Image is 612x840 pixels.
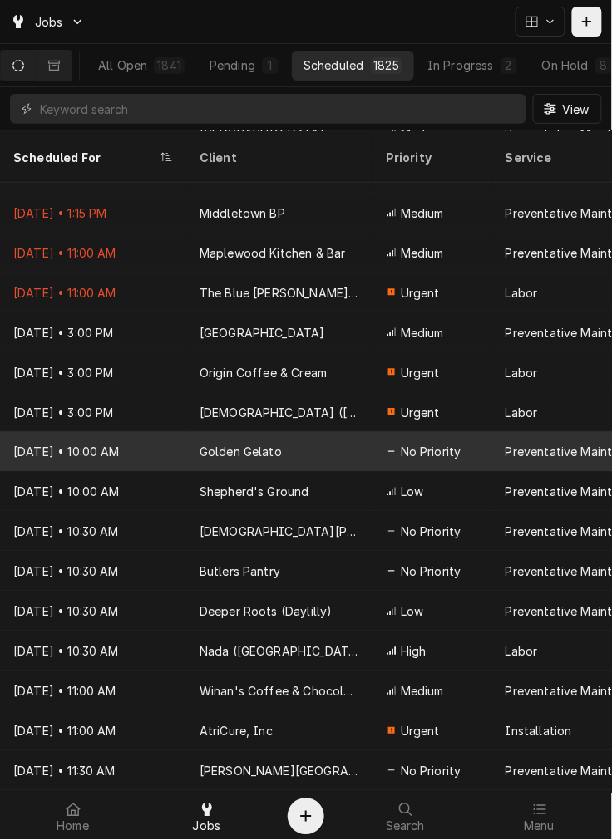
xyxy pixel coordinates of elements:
[304,56,363,74] div: Scheduled
[542,56,589,74] div: On Hold
[504,56,514,74] div: 2
[401,563,461,581] span: No Priority
[35,13,63,31] span: Jobs
[200,324,325,341] div: [GEOGRAPHIC_DATA]
[200,364,327,381] div: Origin Coffee & Cream
[98,56,147,74] div: All Open
[386,149,476,166] div: Priority
[401,643,427,661] span: High
[7,797,139,837] a: Home
[200,404,359,421] div: [DEMOGRAPHIC_DATA] ([GEOGRAPHIC_DATA])
[374,56,400,74] div: 1825
[401,324,444,341] span: Medium
[200,763,359,780] div: [PERSON_NAME][GEOGRAPHIC_DATA]
[506,364,538,381] div: Labor
[401,763,461,780] span: No Priority
[200,723,273,740] div: AtriCure, Inc
[401,723,440,740] span: Urgent
[200,204,285,222] div: Middletown BP
[473,797,605,837] a: Menu
[3,8,91,36] a: Go to Jobs
[506,284,538,302] div: Labor
[427,56,494,74] div: In Progress
[193,820,221,833] span: Jobs
[200,244,346,262] div: Maplewood Kitchen & Bar
[200,563,280,581] div: Butlers Pantry
[506,404,538,421] div: Labor
[401,603,423,621] span: Low
[599,56,609,74] div: 8
[157,56,181,74] div: 1841
[40,94,518,124] input: Keyword search
[524,820,555,833] span: Menu
[339,797,471,837] a: Search
[200,444,282,461] div: Golden Gelato
[200,603,333,621] div: Deeper Roots (Daylilly)
[401,523,461,541] span: No Priority
[559,101,593,118] span: View
[401,364,440,381] span: Urgent
[200,484,309,501] div: Shepherd's Ground
[141,797,273,837] a: Jobs
[288,798,324,835] button: Create Object
[57,820,89,833] span: Home
[401,284,440,302] span: Urgent
[506,643,538,661] div: Labor
[533,94,602,124] button: View
[200,284,359,302] div: The Blue [PERSON_NAME] Cafe
[401,484,423,501] span: Low
[506,723,572,740] div: Installation
[401,244,444,262] span: Medium
[401,204,444,222] span: Medium
[200,149,356,166] div: Client
[200,523,359,541] div: [DEMOGRAPHIC_DATA][PERSON_NAME]
[210,56,255,74] div: Pending
[386,820,425,833] span: Search
[265,56,275,74] div: 1
[200,683,359,700] div: Winan's Coffee & Chocolate (Short North)
[401,404,440,421] span: Urgent
[200,643,359,661] div: Nada ([GEOGRAPHIC_DATA])
[401,683,444,700] span: Medium
[13,149,156,166] div: Scheduled For
[401,444,461,461] span: No Priority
